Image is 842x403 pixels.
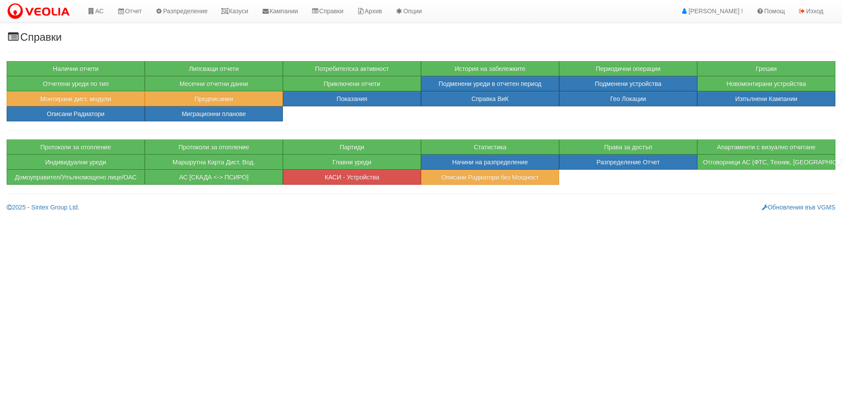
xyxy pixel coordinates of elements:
[145,155,283,170] a: Маршрутна Карта Дист. Вод.
[559,91,697,106] button: Гео Локации
[421,91,559,106] button: Справка ВиК
[7,170,145,185] button: Домоуправител/Упълномощено лице/ОАС
[697,76,835,91] button: Новомонтирани устройства
[559,76,697,91] button: Подменени устройства
[283,139,421,155] button: Партиди
[145,170,283,185] button: АС [СКАДА <-> ПСИРО]
[7,106,145,121] button: Описани Радиатори
[762,204,835,211] a: Обновления във VGMS
[283,76,421,91] button: Приключени отчети
[283,91,421,106] button: Показания
[7,76,145,91] button: Отчетени уреди по тип
[145,139,283,155] button: Протоколи за отопление
[421,139,559,155] button: Статистика
[7,139,145,155] button: Протоколи за отопление
[421,61,559,76] button: История на забележките
[559,139,697,155] button: Права за достъп
[697,139,835,155] button: Апартаменти с визуално отчитане
[697,155,835,170] button: Отговорници АС (ФТС, Техник, [GEOGRAPHIC_DATA])
[421,155,559,170] button: Начини на разпределение
[7,204,80,211] a: 2025 - Sintex Group Ltd.
[559,155,697,170] button: Разпределение Отчет
[421,170,559,185] button: Описани Радиатори без Мощност
[421,76,559,91] button: Подменени уреди в отчетен период
[7,31,835,43] h3: Справки
[7,155,145,170] button: Индивидуални уреди
[7,91,145,106] button: Монтирани дист. модули
[145,106,283,121] button: Миграционни планове
[145,76,283,91] button: Месечни отчетни данни
[697,61,835,76] button: Грешки
[7,61,145,76] button: Налични отчети
[697,91,835,106] button: Изпълнени Кампании
[283,61,421,76] button: Потребителска активност
[145,61,283,76] button: Липсващи отчети
[283,155,421,170] button: Главни уреди
[559,61,697,76] button: Периодични операции
[283,170,421,185] button: КАСИ - Устройства
[145,91,283,106] button: Предписания
[7,2,74,21] img: VeoliaLogo.png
